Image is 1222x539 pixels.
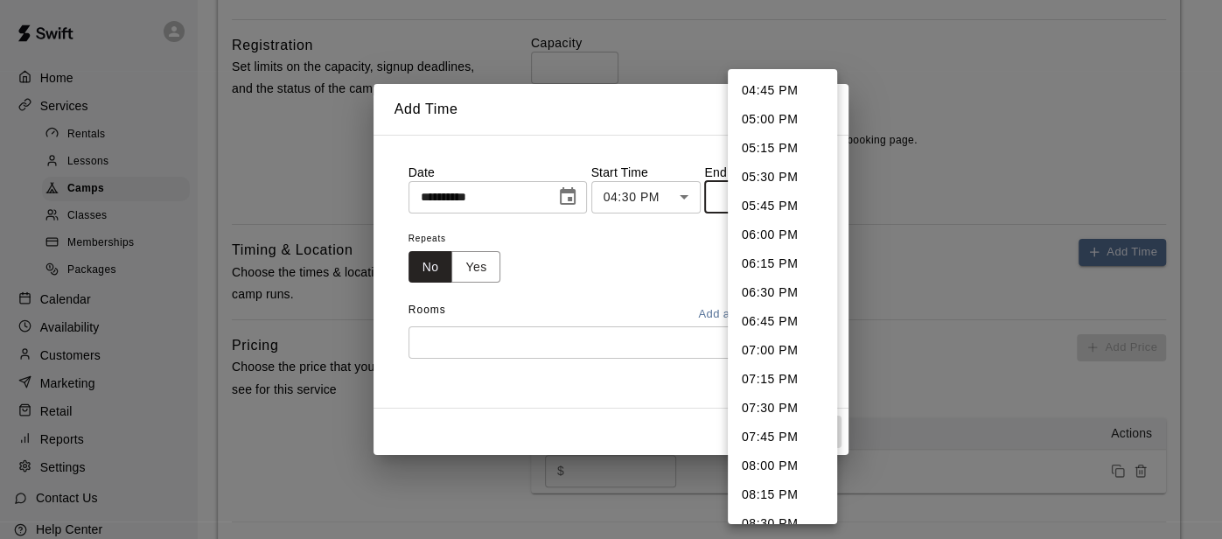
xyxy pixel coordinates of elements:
li: 05:00 PM [728,105,837,134]
li: 07:30 PM [728,394,837,423]
li: 08:30 PM [728,509,837,538]
li: 07:45 PM [728,423,837,451]
li: 06:15 PM [728,249,837,278]
li: 05:30 PM [728,163,837,192]
li: 06:00 PM [728,220,837,249]
li: 04:45 PM [728,76,837,105]
li: 05:15 PM [728,134,837,163]
li: 05:45 PM [728,192,837,220]
li: 07:15 PM [728,365,837,394]
li: 08:00 PM [728,451,837,480]
li: 06:30 PM [728,278,837,307]
li: 07:00 PM [728,336,837,365]
li: 06:45 PM [728,307,837,336]
li: 08:15 PM [728,480,837,509]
